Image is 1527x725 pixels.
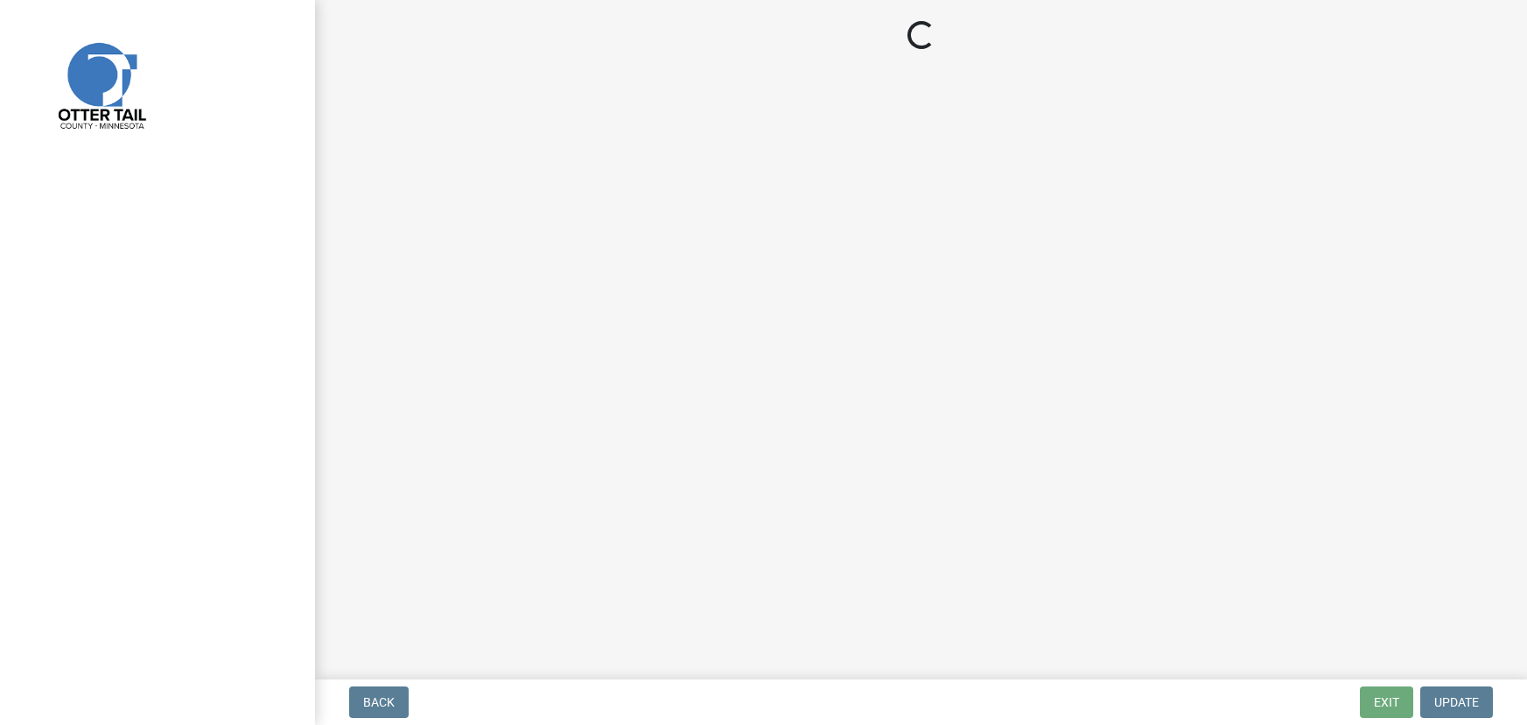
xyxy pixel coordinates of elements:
button: Back [349,686,409,718]
button: Update [1420,686,1493,718]
span: Update [1434,695,1479,709]
span: Back [363,695,395,709]
button: Exit [1360,686,1413,718]
img: Otter Tail County, Minnesota [35,18,166,150]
